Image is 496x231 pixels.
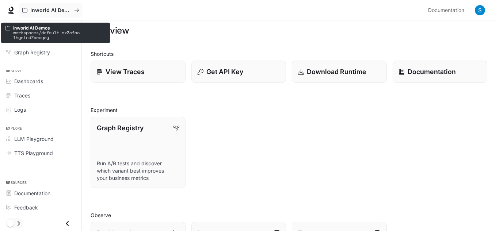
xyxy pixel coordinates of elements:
p: Run A/B tests and discover which variant best improves your business metrics [97,160,179,182]
a: Download Runtime [292,61,387,83]
span: LLM Playground [14,135,54,143]
a: Logs [3,103,79,116]
a: Documentation [393,61,488,83]
a: Feedback [3,201,79,214]
a: Graph Registry [3,46,79,59]
a: Documentation [425,3,470,18]
h2: Experiment [91,106,487,114]
span: Dark mode toggle [7,219,14,227]
button: All workspaces [19,3,83,18]
button: Close drawer [59,216,76,231]
p: View Traces [106,67,145,77]
a: Documentation [3,187,79,200]
a: TTS Playground [3,147,79,159]
p: Inworld AI Demos [13,26,106,30]
p: workspaces/default-nz3ofao-lhgntcd7eecqsg [13,30,106,40]
span: Traces [14,92,30,99]
a: Graph RegistryRun A/B tests and discover which variant best improves your business metrics [91,117,186,188]
h2: Shortcuts [91,50,487,58]
span: Documentation [14,189,50,197]
button: User avatar [473,3,487,18]
span: Documentation [428,6,464,15]
span: Dashboards [14,77,43,85]
img: User avatar [475,5,485,15]
p: Download Runtime [307,67,366,77]
span: TTS Playground [14,149,53,157]
span: Logs [14,106,26,113]
span: Graph Registry [14,49,50,56]
a: Dashboards [3,75,79,88]
a: Traces [3,89,79,102]
p: Inworld AI Demos [30,7,71,14]
p: Get API Key [206,67,243,77]
a: LLM Playground [3,132,79,145]
h2: Observe [91,211,487,219]
p: Documentation [408,67,456,77]
p: Graph Registry [97,123,144,133]
span: Feedback [14,204,38,211]
a: View Traces [91,61,186,83]
button: Get API Key [191,61,286,83]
